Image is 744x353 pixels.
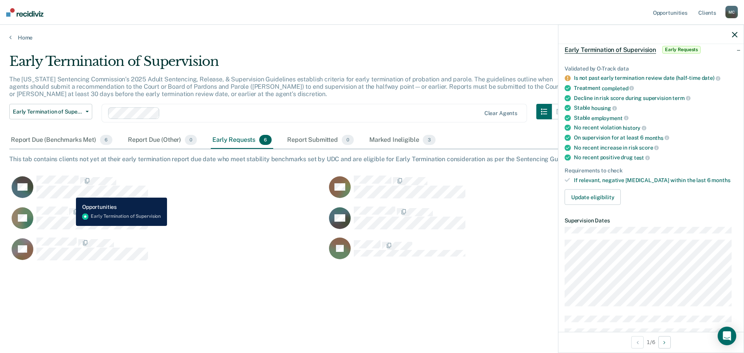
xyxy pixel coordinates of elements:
span: 0 [342,135,354,145]
div: Is not past early termination review date (half-time date) [574,75,737,82]
div: Decline in risk score during supervision [574,95,737,102]
dt: Supervision Dates [565,217,737,224]
span: Early Termination of Supervision [565,46,656,53]
span: test [634,155,650,161]
button: Next Opportunity [658,336,671,348]
span: employment [591,115,628,121]
span: Early Requests [662,46,701,53]
div: Requirements to check [565,167,737,174]
div: Open Intercom Messenger [718,327,736,345]
div: No recent increase in risk [574,144,737,151]
div: Report Submitted [286,132,355,149]
div: CaseloadOpportunityCell-214065 [9,206,327,237]
div: Stable [574,105,737,112]
p: The [US_STATE] Sentencing Commission’s 2025 Adult Sentencing, Release, & Supervision Guidelines e... [9,76,561,98]
span: 3 [423,135,435,145]
div: Clear agents [484,110,517,117]
div: CaseloadOpportunityCell-207425 [9,237,327,268]
div: Early Termination of SupervisionEarly Requests [558,37,744,62]
span: completed [602,85,634,91]
div: No recent violation [574,124,737,131]
div: Treatment [574,85,737,92]
div: Report Due (Other) [126,132,198,149]
div: This tab contains clients not yet at their early termination report due date who meet stability b... [9,155,735,163]
div: Early Termination of Supervision [9,53,567,76]
div: On supervision for at least 6 [574,134,737,141]
div: 1 / 6 [558,332,744,352]
div: If relevant, negative [MEDICAL_DATA] within the last 6 [574,177,737,183]
div: CaseloadOpportunityCell-202809 [327,206,644,237]
div: CaseloadOpportunityCell-245749 [9,175,327,206]
div: Marked Ineligible [368,132,437,149]
div: Validated by O-Track data [565,65,737,72]
button: Update eligibility [565,189,621,205]
span: history [623,125,646,131]
span: 6 [259,135,272,145]
div: M C [725,6,738,18]
span: months [645,134,669,141]
div: No recent positive drug [574,154,737,161]
span: housing [591,105,617,111]
span: score [639,145,659,151]
div: Report Due (Benchmarks Met) [9,132,114,149]
span: 0 [185,135,197,145]
span: 6 [100,135,112,145]
span: months [711,177,730,183]
img: Recidiviz [6,8,43,17]
button: Previous Opportunity [631,336,644,348]
a: Home [9,34,735,41]
div: Early Requests [211,132,273,149]
span: Early Termination of Supervision [13,108,83,115]
div: Stable [574,114,737,121]
div: CaseloadOpportunityCell-174476 [327,175,644,206]
span: term [672,95,690,101]
div: CaseloadOpportunityCell-39127 [327,237,644,268]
